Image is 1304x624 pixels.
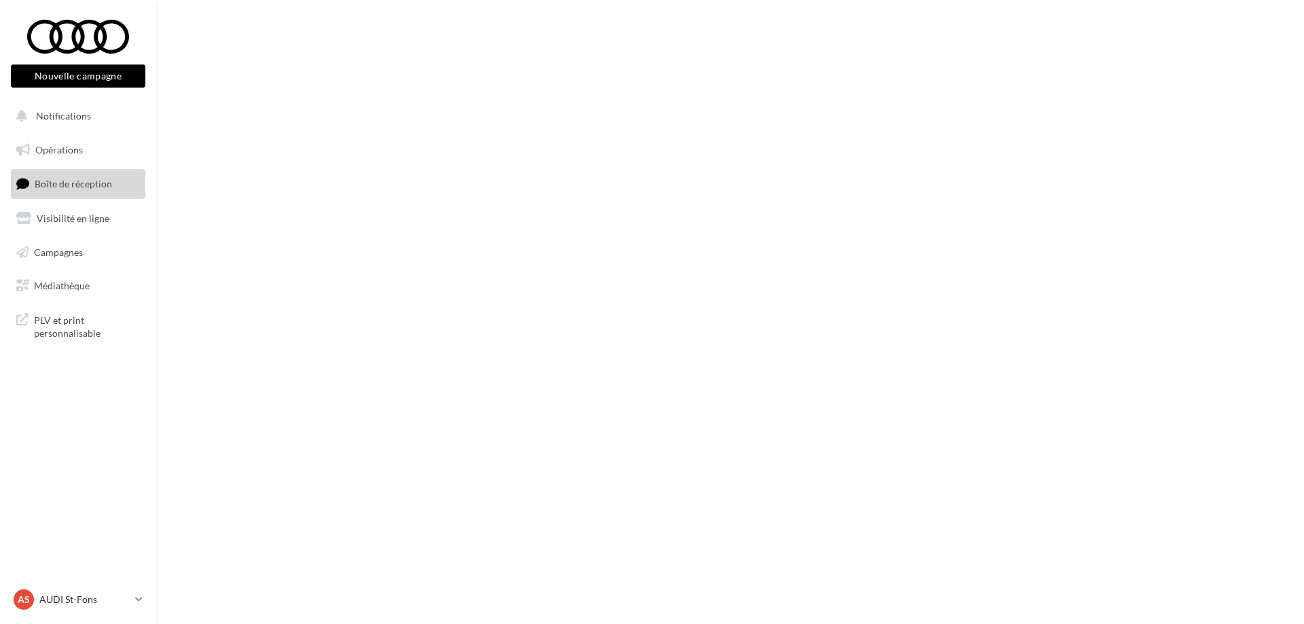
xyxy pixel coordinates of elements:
[35,144,83,155] span: Opérations
[11,65,145,88] button: Nouvelle campagne
[34,280,90,291] span: Médiathèque
[8,102,143,130] button: Notifications
[37,213,109,224] span: Visibilité en ligne
[34,311,140,340] span: PLV et print personnalisable
[18,593,30,606] span: AS
[39,593,130,606] p: AUDI St-Fons
[8,238,148,267] a: Campagnes
[8,169,148,198] a: Boîte de réception
[11,587,145,612] a: AS AUDI St-Fons
[8,306,148,346] a: PLV et print personnalisable
[8,204,148,233] a: Visibilité en ligne
[35,178,112,189] span: Boîte de réception
[36,110,91,122] span: Notifications
[8,272,148,300] a: Médiathèque
[34,246,83,257] span: Campagnes
[8,136,148,164] a: Opérations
